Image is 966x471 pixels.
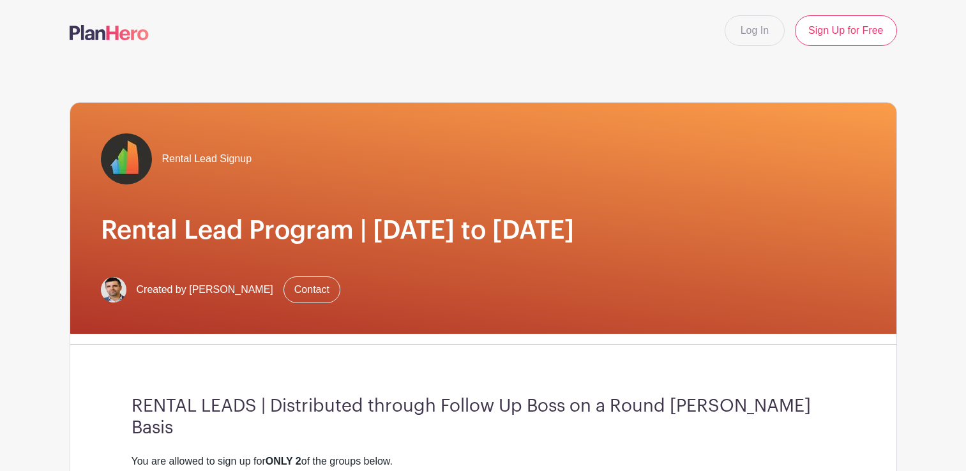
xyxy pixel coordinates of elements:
[132,396,835,438] h3: RENTAL LEADS | Distributed through Follow Up Boss on a Round [PERSON_NAME] Basis
[283,276,340,303] a: Contact
[132,454,835,469] div: You are allowed to sign up for of the groups below.
[137,282,273,297] span: Created by [PERSON_NAME]
[101,277,126,303] img: Screen%20Shot%202023-02-21%20at%2010.54.51%20AM.png
[162,151,252,167] span: Rental Lead Signup
[101,215,866,246] h1: Rental Lead Program | [DATE] to [DATE]
[795,15,896,46] a: Sign Up for Free
[266,456,301,467] strong: ONLY 2
[101,133,152,184] img: fulton-grace-logo.jpeg
[70,25,149,40] img: logo-507f7623f17ff9eddc593b1ce0a138ce2505c220e1c5a4e2b4648c50719b7d32.svg
[725,15,785,46] a: Log In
